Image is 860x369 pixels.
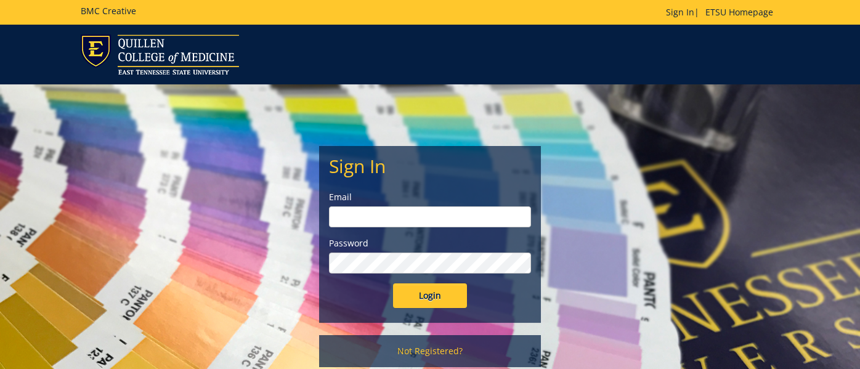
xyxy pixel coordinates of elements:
a: ETSU Homepage [699,6,779,18]
label: Password [329,237,531,249]
input: Login [393,283,467,308]
p: | [666,6,779,18]
label: Email [329,191,531,203]
h2: Sign In [329,156,531,176]
a: Sign In [666,6,694,18]
img: ETSU logo [81,34,239,75]
a: Not Registered? [319,335,541,367]
h5: BMC Creative [81,6,136,15]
